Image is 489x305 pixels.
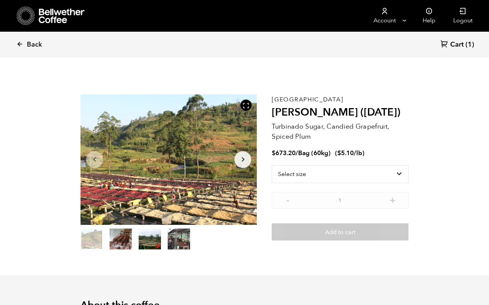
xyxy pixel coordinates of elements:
button: - [283,196,292,203]
span: Cart [450,40,464,49]
span: Bag (60kg) [298,149,331,157]
a: Cart (1) [441,40,474,50]
bdi: 5.10 [337,149,354,157]
span: /lb [354,149,362,157]
button: + [388,196,397,203]
span: $ [272,149,275,157]
p: Turbinado Sugar, Candied Grapefruit, Spiced Plum [272,122,408,142]
h2: [PERSON_NAME] ([DATE]) [272,106,408,119]
span: $ [337,149,341,157]
button: Add to cart [272,223,408,240]
bdi: 673.20 [272,149,296,157]
span: Back [27,40,42,49]
span: / [296,149,298,157]
span: (1) [466,40,474,49]
span: ( ) [335,149,365,157]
